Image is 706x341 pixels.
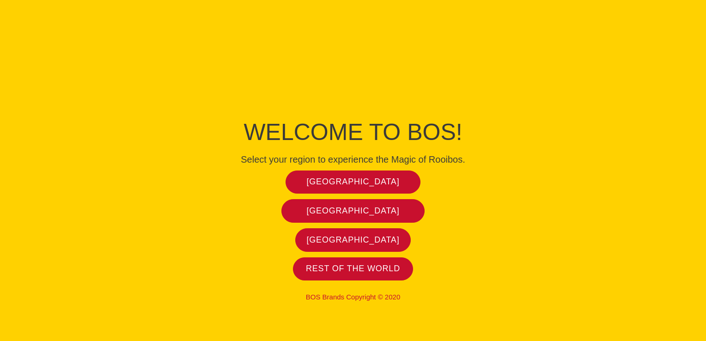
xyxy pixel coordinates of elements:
a: Rest of the world [293,257,413,281]
h4: Select your region to experience the Magic of Rooibos. [145,154,561,165]
span: Rest of the world [306,263,400,274]
span: [GEOGRAPHIC_DATA] [307,235,400,245]
h1: Welcome to BOS! [145,116,561,148]
span: [GEOGRAPHIC_DATA] [307,177,400,187]
img: Bos Brands [318,37,388,106]
span: [GEOGRAPHIC_DATA] [307,206,400,216]
a: [GEOGRAPHIC_DATA] [281,199,425,223]
a: [GEOGRAPHIC_DATA] [295,228,411,252]
a: [GEOGRAPHIC_DATA] [286,170,421,194]
p: BOS Brands Copyright © 2020 [145,293,561,301]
